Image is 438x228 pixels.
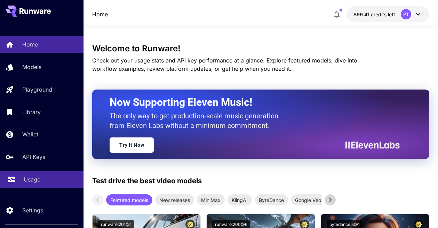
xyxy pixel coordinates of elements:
[197,196,225,204] span: MiniMax
[22,108,41,116] p: Library
[22,206,43,214] p: Settings
[228,194,252,205] div: KlingAI
[92,57,357,72] span: Check out your usage stats and API key performance at a glance. Explore featured models, dive int...
[255,194,288,205] div: ByteDance
[155,194,194,205] div: New releases
[291,194,325,205] div: Google Veo
[401,9,411,19] div: PT
[22,40,38,49] p: Home
[22,85,52,94] p: Playground
[24,175,40,184] p: Usage
[106,196,152,204] span: Featured models
[22,63,41,71] p: Models
[353,11,371,17] span: $99.41
[92,10,108,18] a: Home
[353,11,395,18] div: $99.40666
[92,176,202,186] p: Test drive the best video models
[110,96,394,109] h2: Now Supporting Eleven Music!
[255,196,288,204] span: ByteDance
[197,194,225,205] div: MiniMax
[110,137,154,153] a: Try It Now
[291,196,325,204] span: Google Veo
[371,11,395,17] span: credits left
[106,194,152,205] div: Featured models
[110,111,284,130] p: The only way to get production-scale music generation from Eleven Labs without a minimum commitment.
[347,6,429,22] button: $99.40666PT
[228,196,252,204] span: KlingAI
[155,196,194,204] span: New releases
[92,44,429,53] h3: Welcome to Runware!
[22,130,38,138] p: Wallet
[92,10,108,18] nav: breadcrumb
[22,153,45,161] p: API Keys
